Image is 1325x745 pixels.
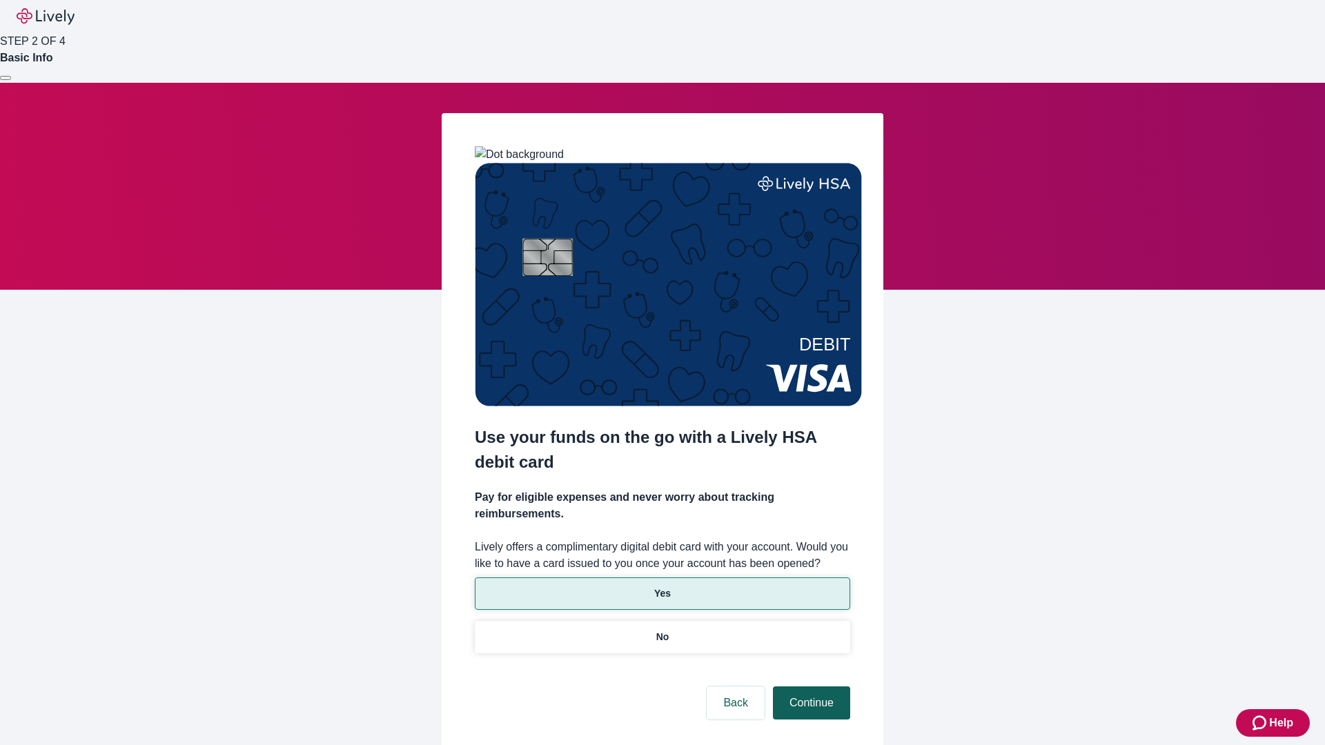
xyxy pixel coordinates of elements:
[1253,715,1269,731] svg: Zendesk support icon
[654,586,671,601] p: Yes
[475,425,850,475] h2: Use your funds on the go with a Lively HSA debit card
[475,621,850,653] button: No
[475,577,850,610] button: Yes
[1269,715,1293,731] span: Help
[656,630,669,644] p: No
[1236,709,1310,737] button: Zendesk support iconHelp
[475,539,850,572] label: Lively offers a complimentary digital debit card with your account. Would you like to have a card...
[475,489,850,522] h4: Pay for eligible expenses and never worry about tracking reimbursements.
[475,163,862,406] img: Debit card
[17,8,75,25] img: Lively
[475,146,564,163] img: Dot background
[773,686,850,719] button: Continue
[707,686,765,719] button: Back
